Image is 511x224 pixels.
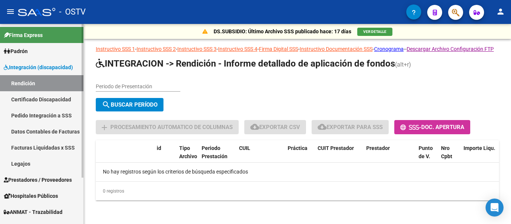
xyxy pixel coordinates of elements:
[374,46,404,52] a: Cronograma
[4,192,58,200] span: Hospitales Públicos
[179,145,197,160] span: Tipo Archivo
[4,176,72,184] span: Prestadores / Proveedores
[250,124,300,131] span: Exportar CSV
[202,145,227,160] span: Periodo Prestación
[176,140,199,173] datatable-header-cell: Tipo Archivo
[59,4,86,20] span: - OSTV
[96,98,163,111] button: Buscar Período
[96,58,395,69] span: INTEGRACION -> Rendición - Informe detallado de aplicación de fondos
[214,27,351,36] p: DS.SUBSIDIO: Último Archivo SSS publicado hace: 17 días
[460,140,502,173] datatable-header-cell: Importe Liqu.
[357,28,392,36] button: VER DETALLE
[394,120,470,134] button: -Doc. Apertura
[285,140,315,173] datatable-header-cell: Práctica
[288,145,307,151] span: Práctica
[96,163,499,181] div: No hay registros según los criterios de búsqueda especificados
[4,31,43,39] span: Firma Express
[177,46,217,52] a: Instructivo SSS 3
[154,140,176,173] datatable-header-cell: id
[395,61,411,68] span: (alt+r)
[102,100,111,109] mat-icon: search
[4,47,28,55] span: Padrón
[137,46,176,52] a: Instructivo SSS 2
[96,120,239,134] button: Procesamiento automatico de columnas
[363,30,386,34] span: VER DETALLE
[96,45,499,53] p: - - - - - - - -
[438,140,460,173] datatable-header-cell: Nro Cpbt
[463,145,495,151] span: Importe Liqu.
[244,120,306,134] button: Exportar CSV
[110,124,233,131] span: Procesamiento automatico de columnas
[407,46,494,52] a: Descargar Archivo Configuración FTP
[318,122,327,131] mat-icon: cloud_download
[300,46,373,52] a: Instructivo Documentación SSS
[239,145,250,151] span: CUIL
[366,145,390,151] span: Prestador
[441,145,452,160] span: Nro Cpbt
[6,7,15,16] mat-icon: menu
[102,101,157,108] span: Buscar Período
[157,145,161,151] span: id
[4,63,73,71] span: Integración (discapacidad)
[318,145,354,151] span: CUIT Prestador
[421,124,464,131] span: Doc. Apertura
[96,182,499,200] div: 0 registros
[250,122,259,131] mat-icon: cloud_download
[236,140,285,173] datatable-header-cell: CUIL
[363,140,416,173] datatable-header-cell: Prestador
[400,124,421,131] span: -
[96,46,135,52] a: Instructivo SSS 1
[496,7,505,16] mat-icon: person
[259,46,298,52] a: Firma Digital SSS
[486,199,504,217] div: Open Intercom Messenger
[100,123,109,132] mat-icon: add
[419,145,433,160] span: Punto de V.
[312,120,389,134] button: Exportar para SSS
[199,140,236,173] datatable-header-cell: Periodo Prestación
[416,140,438,173] datatable-header-cell: Punto de V.
[4,208,62,216] span: ANMAT - Trazabilidad
[315,140,363,173] datatable-header-cell: CUIT Prestador
[318,124,383,131] span: Exportar para SSS
[218,46,257,52] a: Instructivo SSS 4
